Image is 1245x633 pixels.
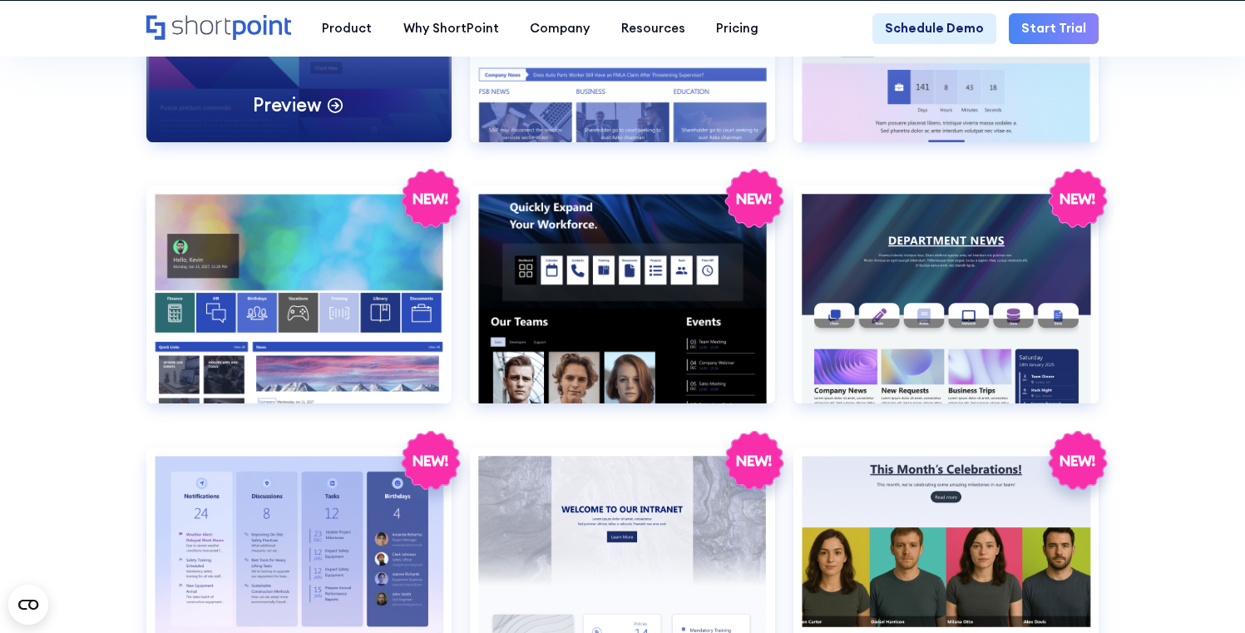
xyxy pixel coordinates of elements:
[514,13,605,44] a: Company
[1009,13,1099,44] a: Start Trial
[8,585,48,625] button: Open CMP widget
[253,93,321,117] p: Preview
[146,15,291,42] a: Home
[146,185,452,428] a: HR 4
[470,185,775,428] a: HR 5
[322,19,372,37] div: Product
[793,185,1099,428] a: HR 6
[716,19,758,37] div: Pricing
[605,13,700,44] a: Resources
[700,13,773,44] a: Pricing
[388,13,514,44] a: Why ShortPoint
[872,13,996,44] a: Schedule Demo
[1162,553,1245,633] iframe: Chat Widget
[621,19,685,37] div: Resources
[403,19,499,37] div: Why ShortPoint
[530,19,590,37] div: Company
[307,13,388,44] a: Product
